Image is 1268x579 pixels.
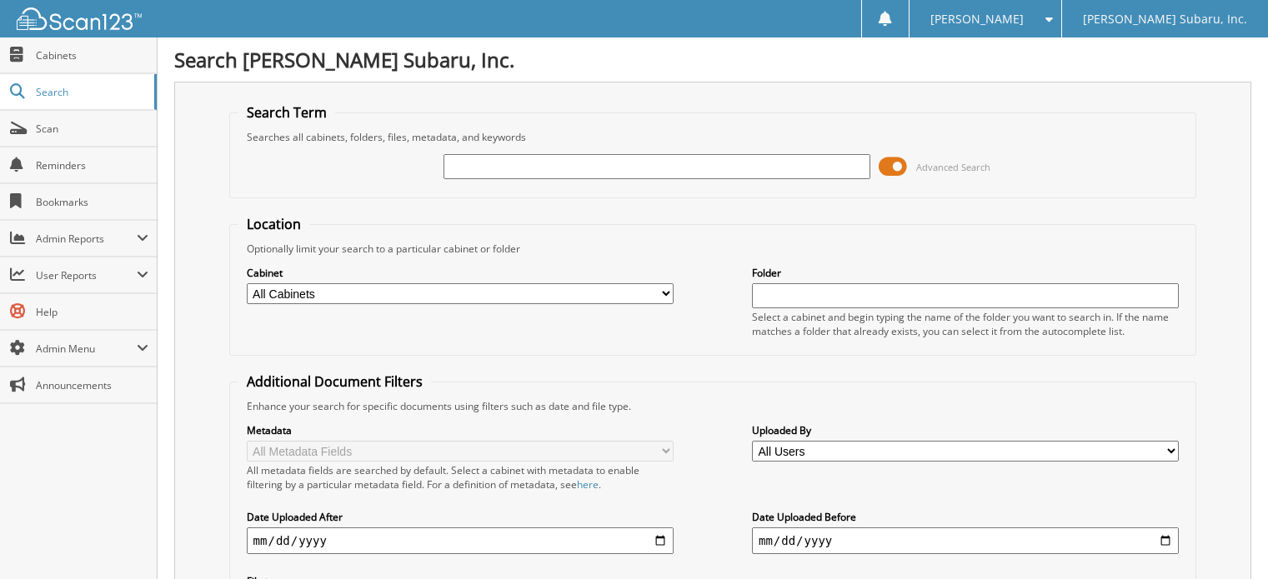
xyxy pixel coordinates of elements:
input: end [752,527,1179,554]
span: Advanced Search [916,161,990,173]
label: Cabinet [247,266,674,280]
label: Metadata [247,423,674,437]
legend: Location [238,215,309,233]
span: Scan [36,122,148,136]
input: start [247,527,674,554]
span: Bookmarks [36,195,148,209]
span: Reminders [36,158,148,172]
label: Folder [752,266,1179,280]
span: Admin Menu [36,342,137,356]
div: Enhance your search for specific documents using filters such as date and file type. [238,399,1188,413]
label: Date Uploaded Before [752,510,1179,524]
span: Cabinets [36,48,148,62]
div: Optionally limit your search to a particular cabinet or folder [238,242,1188,256]
label: Uploaded By [752,423,1179,437]
legend: Search Term [238,103,335,122]
div: All metadata fields are searched by default. Select a cabinet with metadata to enable filtering b... [247,463,674,492]
span: Search [36,85,146,99]
span: Announcements [36,378,148,392]
a: here [577,477,599,492]
span: [PERSON_NAME] Subaru, Inc. [1083,14,1247,24]
span: Help [36,305,148,319]
legend: Additional Document Filters [238,372,431,391]
label: Date Uploaded After [247,510,674,524]
div: Searches all cabinets, folders, files, metadata, and keywords [238,130,1188,144]
img: scan123-logo-white.svg [17,7,142,30]
div: Select a cabinet and begin typing the name of the folder you want to search in. If the name match... [752,310,1179,338]
span: Admin Reports [36,232,137,246]
span: [PERSON_NAME] [930,14,1024,24]
h1: Search [PERSON_NAME] Subaru, Inc. [174,46,1251,73]
span: User Reports [36,268,137,282]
